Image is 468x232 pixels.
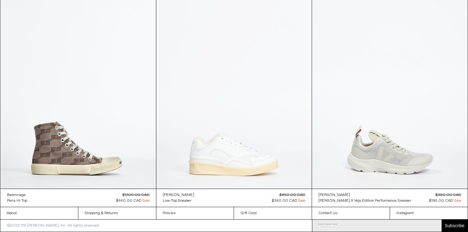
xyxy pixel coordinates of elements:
div: Balenciaga [7,192,25,198]
a: [PERSON_NAME] X Veja Edition Performance Sneaker [318,198,411,204]
a: Gift Card [234,207,312,219]
a: Contact Us [312,207,390,219]
a: Policies [156,207,234,219]
span: $340.00 CAD [272,198,297,203]
span: $440.00 CAD [116,198,142,203]
a: Paris Hi Top [7,198,27,204]
s: $1,100.00 CAD [123,192,150,198]
s: $850.00 CAD [280,192,305,198]
s: $390.00 CAD [436,192,461,198]
div: Low-Top Sneaker [163,198,191,204]
p: ©2025 119 [PERSON_NAME], Inc. All rights reserved. [0,220,106,232]
a: Shipping & Returns [78,207,156,219]
a: Instagram [390,207,468,219]
input: Email Address [312,220,442,232]
a: [PERSON_NAME] [318,192,411,198]
a: [PERSON_NAME] [163,192,194,198]
span: Sale [298,198,305,204]
button: Subscribe [442,220,468,232]
a: Balenciaga [7,192,27,198]
span: $195.00 CAD [429,198,453,203]
div: [PERSON_NAME] [318,192,350,198]
span: Sale [143,198,150,204]
a: Low-Top Sneaker [163,198,194,204]
a: About [0,207,78,219]
span: Sale [454,198,461,204]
